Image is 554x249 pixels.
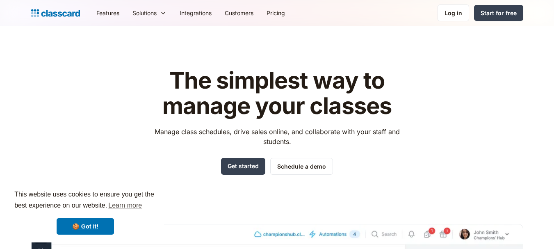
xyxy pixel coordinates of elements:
div: Solutions [132,9,157,17]
a: Logo [31,7,80,19]
a: Pricing [260,4,292,22]
a: Start for free [474,5,523,21]
div: Log in [445,9,462,17]
a: learn more about cookies [107,199,143,212]
a: Customers [218,4,260,22]
h1: The simplest way to manage your classes [147,68,407,119]
div: Start for free [481,9,517,17]
a: Integrations [173,4,218,22]
a: Schedule a demo [270,158,333,175]
p: Manage class schedules, drive sales online, and collaborate with your staff and students. [147,127,407,146]
a: Features [90,4,126,22]
div: cookieconsent [7,182,164,242]
div: Solutions [126,4,173,22]
a: dismiss cookie message [57,218,114,235]
a: Log in [438,5,469,21]
span: This website uses cookies to ensure you get the best experience on our website. [14,190,156,212]
a: Get started [221,158,265,175]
